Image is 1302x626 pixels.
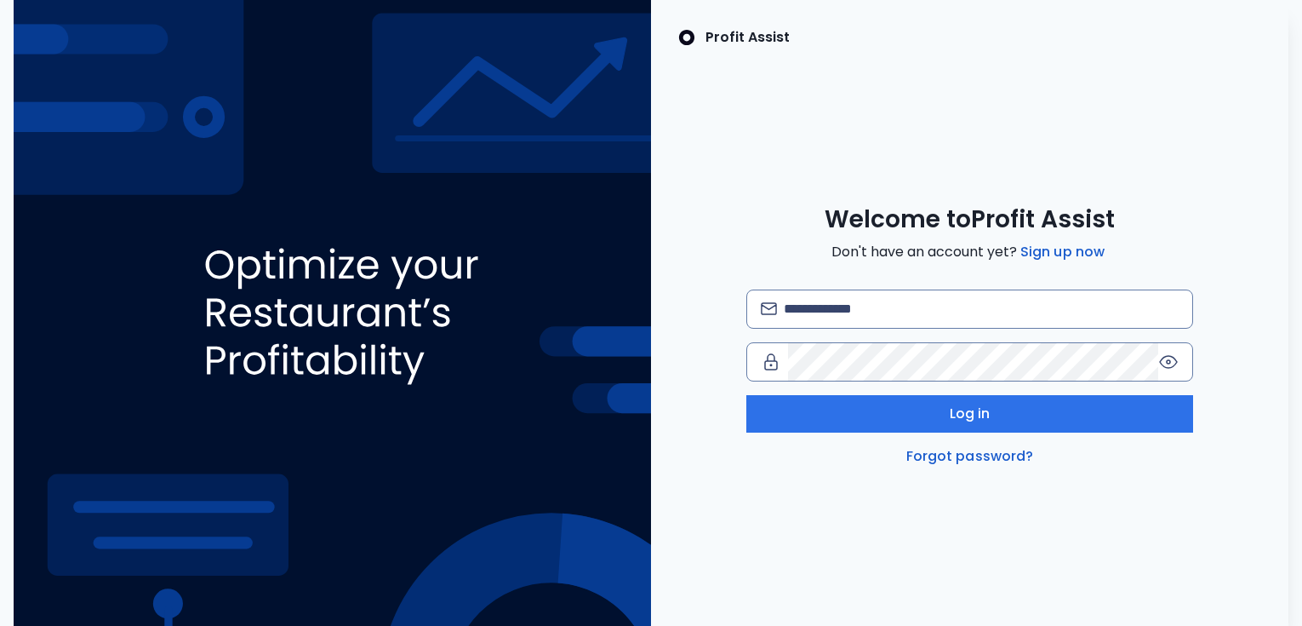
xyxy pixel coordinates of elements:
a: Forgot password? [903,446,1037,467]
img: email [761,302,777,315]
span: Don't have an account yet? [831,242,1108,262]
span: Welcome to Profit Assist [825,204,1115,235]
a: Sign up now [1017,242,1108,262]
span: Log in [950,404,991,424]
p: Profit Assist [705,27,790,48]
img: SpotOn Logo [678,27,695,48]
button: Log in [746,395,1192,433]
